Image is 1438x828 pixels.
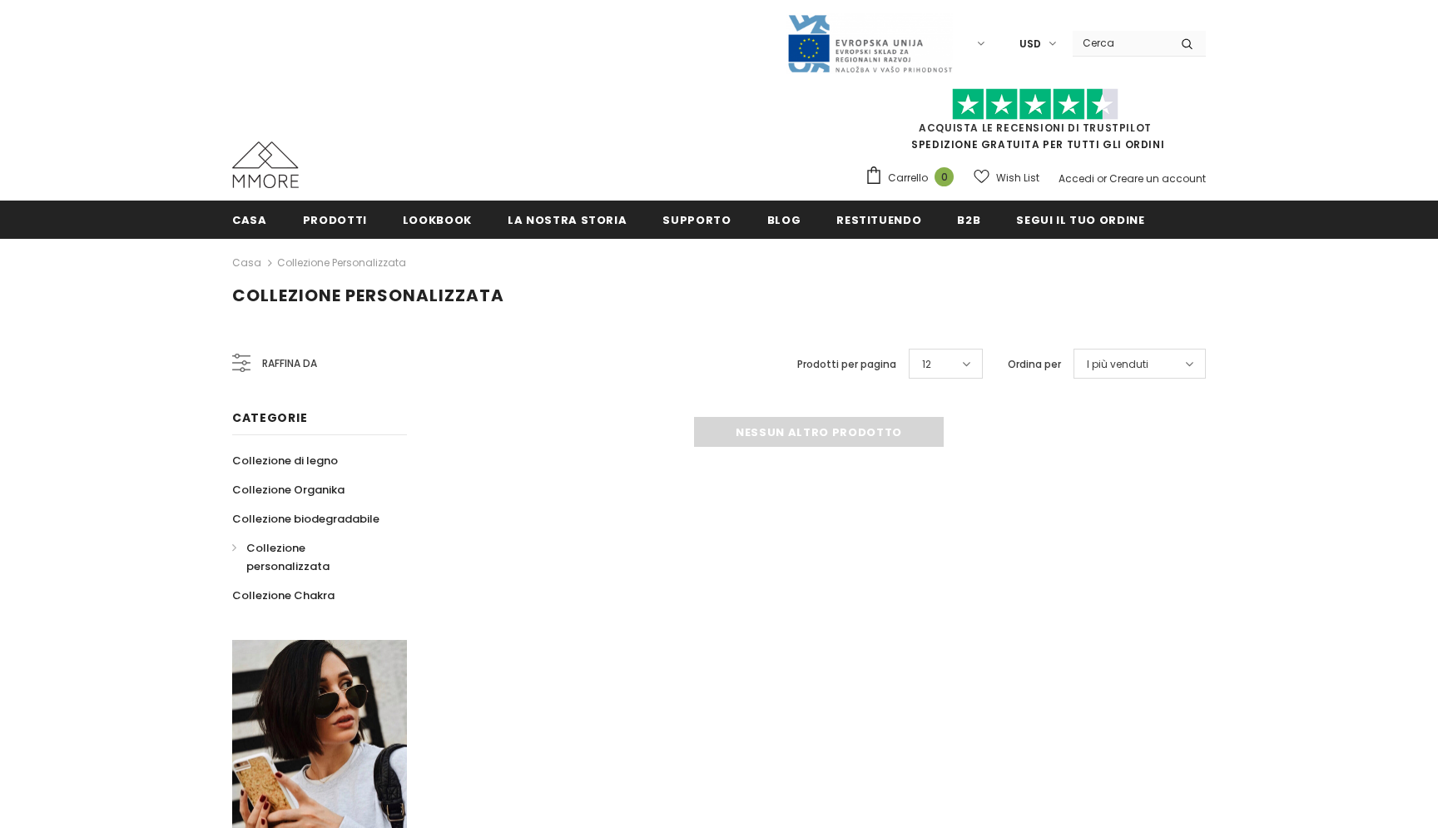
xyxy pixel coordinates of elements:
[888,170,928,186] span: Carrello
[952,88,1118,121] img: Fidati di Pilot Stars
[1016,201,1144,238] a: Segui il tuo ordine
[865,96,1206,151] span: SPEDIZIONE GRATUITA PER TUTTI GLI ORDINI
[1008,356,1061,373] label: Ordina per
[1019,36,1041,52] span: USD
[996,170,1039,186] span: Wish List
[1087,356,1148,373] span: I più venduti
[767,201,801,238] a: Blog
[232,212,267,228] span: Casa
[232,141,299,188] img: Casi MMORE
[232,446,338,475] a: Collezione di legno
[662,201,731,238] a: supporto
[865,166,962,191] a: Carrello 0
[277,255,406,270] a: Collezione personalizzata
[232,201,267,238] a: Casa
[246,540,330,574] span: Collezione personalizzata
[767,212,801,228] span: Blog
[232,504,379,533] a: Collezione biodegradabile
[403,201,472,238] a: Lookbook
[262,355,317,373] span: Raffina da
[957,212,980,228] span: B2B
[974,163,1039,192] a: Wish List
[232,482,345,498] span: Collezione Organika
[232,533,389,581] a: Collezione personalizzata
[232,511,379,527] span: Collezione biodegradabile
[232,409,307,426] span: Categorie
[403,212,472,228] span: Lookbook
[919,121,1152,135] a: Acquista le recensioni di TrustPilot
[508,212,627,228] span: La nostra storia
[836,201,921,238] a: Restituendo
[303,201,367,238] a: Prodotti
[797,356,896,373] label: Prodotti per pagina
[662,212,731,228] span: supporto
[232,475,345,504] a: Collezione Organika
[1016,212,1144,228] span: Segui il tuo ordine
[935,167,954,186] span: 0
[232,453,338,469] span: Collezione di legno
[1109,171,1206,186] a: Creare un account
[922,356,931,373] span: 12
[836,212,921,228] span: Restituendo
[786,13,953,74] img: Javni Razpis
[232,588,335,603] span: Collezione Chakra
[1059,171,1094,186] a: Accedi
[786,36,953,50] a: Javni Razpis
[232,284,504,307] span: Collezione personalizzata
[1073,31,1168,55] input: Search Site
[232,253,261,273] a: Casa
[303,212,367,228] span: Prodotti
[508,201,627,238] a: La nostra storia
[232,581,335,610] a: Collezione Chakra
[957,201,980,238] a: B2B
[1097,171,1107,186] span: or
